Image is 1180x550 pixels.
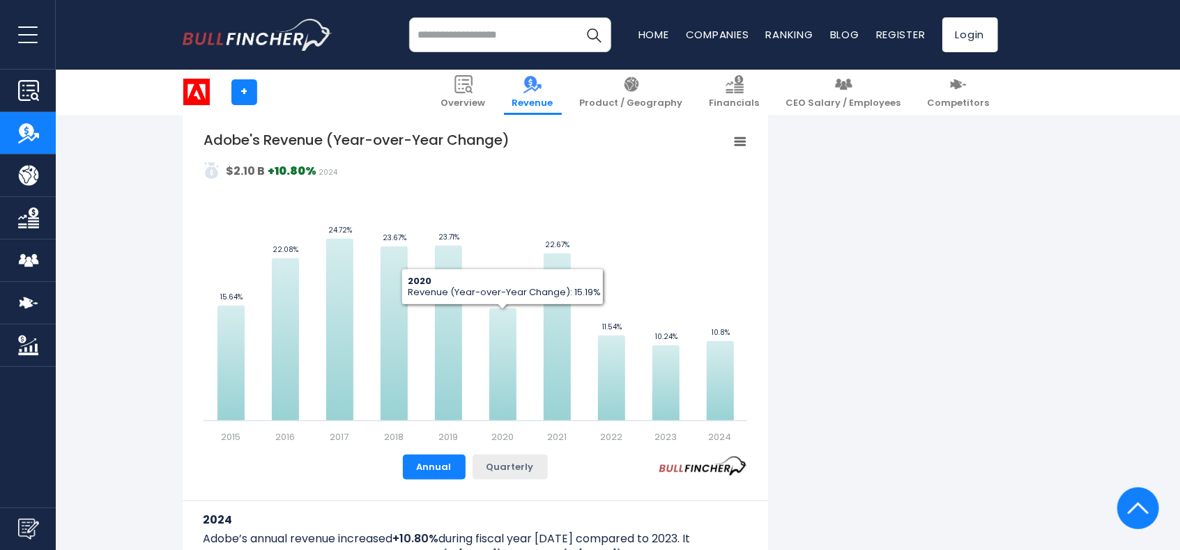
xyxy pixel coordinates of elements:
span: Overview [441,97,486,109]
span: CEO Salary / Employees [786,97,901,109]
text: 23.67% [382,233,406,243]
a: CEO Salary / Employees [778,70,910,115]
text: 2021 [547,430,567,443]
button: Search [576,17,611,52]
b: +10.80% [393,531,439,547]
a: Blog [830,27,859,42]
img: addasd [204,162,220,179]
text: 24.72% [328,225,351,235]
span: Competitors [928,97,990,109]
span: 2024 [319,167,337,178]
text: 22.67% [545,239,569,250]
text: 22.08% [273,244,298,255]
a: Overview [433,70,494,115]
tspan: Adobe's Revenue (Year-over-Year Change) [204,130,509,150]
a: Login [942,17,998,52]
text: 2023 [654,430,677,443]
a: Financials [701,70,768,115]
span: Financials [710,97,760,109]
a: Go to homepage [183,19,332,51]
img: ADBE logo [183,79,210,105]
text: 10.24% [654,331,677,342]
text: 15.19% [493,294,513,305]
svg: Adobe's Revenue (Year-over-Year Change) [204,130,747,443]
text: 2016 [275,430,295,443]
a: Revenue [504,70,562,115]
strong: $2.10 B [226,163,265,179]
text: 2015 [221,430,240,443]
img: bullfincher logo [183,19,332,51]
text: 2017 [330,430,348,443]
a: Product / Geography [572,70,691,115]
button: Quarterly [473,455,548,480]
a: Home [638,27,669,42]
a: Companies [686,27,749,42]
text: 2024 [708,430,731,443]
span: Product / Geography [580,97,683,109]
a: Competitors [919,70,998,115]
text: 2018 [384,430,404,443]
h3: 2024 [204,511,747,528]
text: 2019 [438,430,458,443]
strong: +10.80% [268,163,316,179]
span: Revenue [512,97,553,109]
a: Ranking [766,27,813,42]
text: 11.54% [602,322,621,332]
text: 2022 [600,430,622,443]
text: 2020 [491,430,514,443]
button: Annual [403,455,466,480]
text: 15.64% [220,292,242,302]
a: + [231,79,257,105]
a: Register [876,27,926,42]
text: 23.71% [438,232,459,242]
text: 10.8% [711,327,729,338]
